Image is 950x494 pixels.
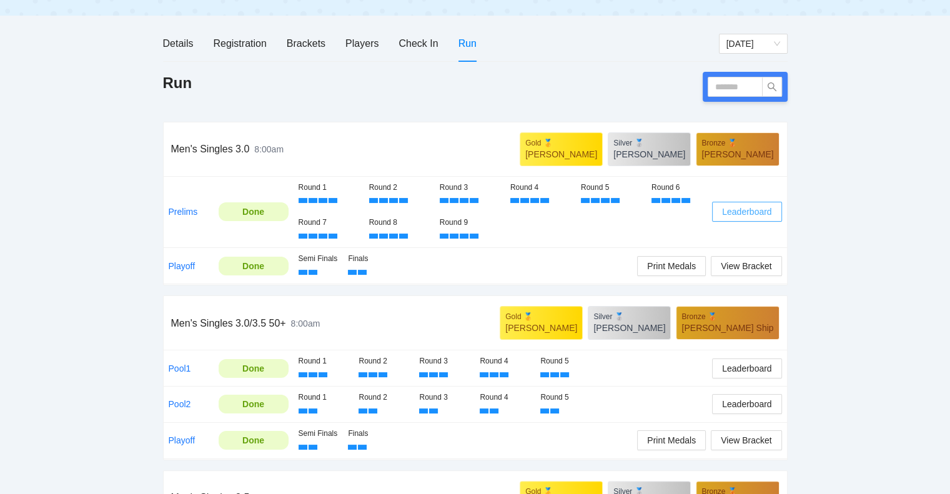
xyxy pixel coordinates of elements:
[171,144,250,154] span: Men's Singles 3.0
[722,205,771,219] span: Leaderboard
[480,392,530,403] div: Round 4
[299,253,339,265] div: Semi Finals
[458,36,477,51] div: Run
[359,355,409,367] div: Round 2
[348,428,388,440] div: Finals
[228,397,279,411] div: Done
[540,392,591,403] div: Round 5
[762,77,782,97] button: search
[369,217,430,229] div: Round 8
[369,182,430,194] div: Round 2
[171,318,286,329] span: Men's Singles 3.0/3.5 50+
[287,36,325,51] div: Brackets
[299,392,349,403] div: Round 1
[681,312,773,322] div: Bronze 🥉
[169,261,195,271] a: Playoff
[291,319,320,329] span: 8:00am
[299,355,349,367] div: Round 1
[228,433,279,447] div: Done
[613,138,685,148] div: Silver 🥈
[712,394,781,414] button: Leaderboard
[213,36,266,51] div: Registration
[721,259,771,273] span: View Bracket
[721,433,771,447] span: View Bracket
[510,182,571,194] div: Round 4
[299,182,359,194] div: Round 1
[637,256,706,276] button: Print Medals
[299,428,339,440] div: Semi Finals
[348,253,388,265] div: Finals
[398,36,438,51] div: Check In
[505,312,577,322] div: Gold 🥇
[647,259,696,273] span: Print Medals
[440,182,500,194] div: Round 3
[480,355,530,367] div: Round 4
[525,148,597,161] div: [PERSON_NAME]
[440,217,500,229] div: Round 9
[581,182,641,194] div: Round 5
[763,82,781,92] span: search
[228,205,279,219] div: Done
[651,182,712,194] div: Round 6
[419,392,470,403] div: Round 3
[722,397,771,411] span: Leaderboard
[701,138,773,148] div: Bronze 🥉
[711,256,781,276] button: View Bracket
[169,363,191,373] a: Pool1
[593,322,665,334] div: [PERSON_NAME]
[169,435,195,445] a: Playoff
[540,355,591,367] div: Round 5
[419,355,470,367] div: Round 3
[637,430,706,450] button: Print Medals
[345,36,379,51] div: Players
[525,138,597,148] div: Gold 🥇
[228,259,279,273] div: Done
[613,148,685,161] div: [PERSON_NAME]
[359,392,409,403] div: Round 2
[299,217,359,229] div: Round 7
[169,399,191,409] a: Pool2
[722,362,771,375] span: Leaderboard
[681,322,773,334] div: [PERSON_NAME] Ship
[726,34,780,53] span: Friday
[163,36,194,51] div: Details
[169,207,198,217] a: Prelims
[254,144,284,154] span: 8:00am
[712,358,781,378] button: Leaderboard
[712,202,781,222] button: Leaderboard
[593,312,665,322] div: Silver 🥈
[647,433,696,447] span: Print Medals
[701,148,773,161] div: [PERSON_NAME]
[505,322,577,334] div: [PERSON_NAME]
[163,73,192,93] h1: Run
[711,430,781,450] button: View Bracket
[228,362,279,375] div: Done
